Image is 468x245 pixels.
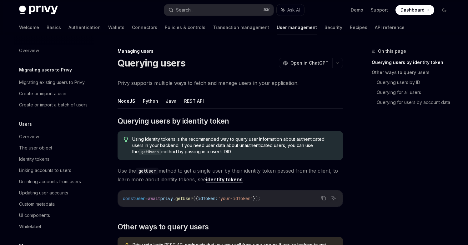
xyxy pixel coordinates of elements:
[19,189,68,197] div: Updating user accounts
[164,4,274,16] button: Search...⌘K
[118,57,186,69] h1: Querying users
[377,87,454,97] a: Querying for all users
[377,97,454,107] a: Querying for users by account data
[14,210,94,221] a: UI components
[218,196,253,201] span: 'your-idToken'
[14,176,94,187] a: Unlinking accounts from users
[14,165,94,176] a: Linking accounts to users
[148,196,160,201] span: await
[19,144,52,152] div: The user object
[206,176,243,183] a: identity tokens
[19,167,71,174] div: Linking accounts to users
[277,4,304,16] button: Ask AI
[145,196,148,201] span: =
[47,20,61,35] a: Basics
[290,60,329,66] span: Open in ChatGPT
[19,79,85,86] div: Migrating existing users to Privy
[377,77,454,87] a: Querying users by ID
[287,7,300,13] span: Ask AI
[213,20,269,35] a: Transaction management
[19,155,49,163] div: Identity tokens
[330,194,338,202] button: Ask AI
[19,223,41,230] div: Whitelabel
[378,47,406,55] span: On this page
[14,221,94,232] a: Whitelabel
[14,99,94,110] a: Create or import a batch of users
[19,66,72,74] h5: Migrating users to Privy
[118,166,343,184] span: Use the method to get a single user by their identity token passed from the client, to learn more...
[193,196,198,201] span: ({
[14,45,94,56] a: Overview
[14,154,94,165] a: Identity tokens
[118,79,343,87] span: Privy supports multiple ways to fetch and manage users in your application.
[253,196,260,201] span: });
[136,168,159,174] code: getUser
[351,7,363,13] a: Demo
[19,133,39,140] div: Overview
[165,20,205,35] a: Policies & controls
[176,6,194,14] div: Search...
[14,88,94,99] a: Create or import a user
[166,94,177,108] button: Java
[118,116,229,126] span: Querying users by identity token
[135,196,145,201] span: user
[395,5,434,15] a: Dashboard
[19,120,32,128] h5: Users
[118,48,343,54] div: Managing users
[371,7,388,13] a: Support
[68,20,101,35] a: Authentication
[19,178,81,185] div: Unlinking accounts from users
[14,187,94,198] a: Updating user accounts
[372,57,454,67] a: Querying users by identity token
[19,20,39,35] a: Welcome
[123,196,135,201] span: const
[400,7,425,13] span: Dashboard
[198,196,218,201] span: idToken:
[19,47,39,54] div: Overview
[320,194,328,202] button: Copy the contents from the code block
[19,90,67,97] div: Create or import a user
[132,20,157,35] a: Connectors
[439,5,449,15] button: Toggle dark mode
[173,196,175,201] span: .
[279,58,332,68] button: Open in ChatGPT
[14,142,94,154] a: The user object
[14,131,94,142] a: Overview
[160,196,173,201] span: privy
[132,136,336,155] span: Using identity tokens is the recommended way to query user information about authenticated users ...
[118,222,209,232] span: Other ways to query users
[263,7,270,12] span: ⌘ K
[118,94,135,108] button: NodeJS
[277,20,317,35] a: User management
[19,200,55,208] div: Custom metadata
[184,94,204,108] button: REST API
[143,94,158,108] button: Python
[325,20,342,35] a: Security
[375,20,405,35] a: API reference
[108,20,124,35] a: Wallets
[19,6,58,14] img: dark logo
[350,20,367,35] a: Recipes
[175,196,193,201] span: getUser
[124,137,128,142] svg: Tip
[139,149,161,155] code: getUsers
[19,212,50,219] div: UI components
[14,198,94,210] a: Custom metadata
[19,101,88,109] div: Create or import a batch of users
[14,77,94,88] a: Migrating existing users to Privy
[372,67,454,77] a: Other ways to query users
